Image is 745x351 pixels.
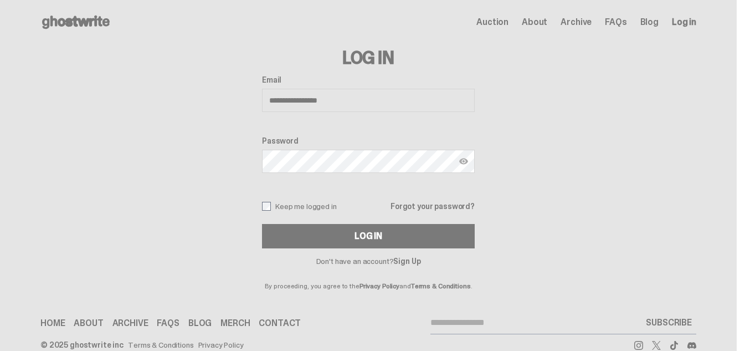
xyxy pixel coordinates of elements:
[188,319,212,328] a: Blog
[157,319,179,328] a: FAQs
[262,257,475,265] p: Don't have an account?
[641,312,696,334] button: SUBSCRIBE
[411,282,471,291] a: Terms & Conditions
[605,18,626,27] a: FAQs
[262,75,475,84] label: Email
[391,202,475,210] a: Forgot your password?
[220,319,250,328] a: Merch
[262,265,475,289] p: By proceeding, you agree to the and .
[262,49,475,67] h3: Log In
[522,18,547,27] a: About
[354,232,382,241] div: Log In
[262,224,475,248] button: Log In
[262,202,337,211] label: Keep me logged in
[359,282,399,291] a: Privacy Policy
[40,341,124,349] div: © 2025 ghostwrite inc
[112,319,148,328] a: Archive
[640,18,659,27] a: Blog
[198,341,244,349] a: Privacy Policy
[672,18,696,27] a: Log in
[262,136,475,145] label: Password
[262,202,271,211] input: Keep me logged in
[259,319,301,328] a: Contact
[128,341,193,349] a: Terms & Conditions
[40,319,65,328] a: Home
[74,319,103,328] a: About
[476,18,508,27] a: Auction
[393,256,420,266] a: Sign Up
[561,18,592,27] a: Archive
[459,157,468,166] img: Show password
